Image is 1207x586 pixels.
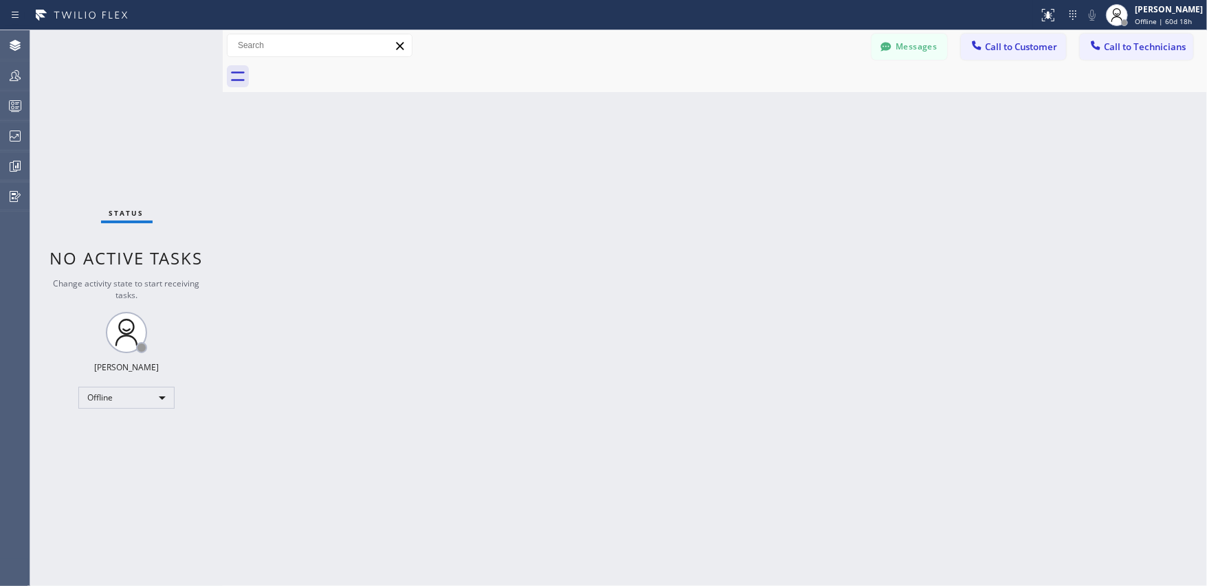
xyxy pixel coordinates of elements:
[78,387,175,409] div: Offline
[50,247,203,269] span: No active tasks
[228,34,412,56] input: Search
[109,208,144,218] span: Status
[54,278,200,301] span: Change activity state to start receiving tasks.
[1083,5,1102,25] button: Mute
[1080,34,1193,60] button: Call to Technicians
[985,41,1057,53] span: Call to Customer
[1104,41,1186,53] span: Call to Technicians
[961,34,1066,60] button: Call to Customer
[94,361,159,373] div: [PERSON_NAME]
[1135,16,1192,26] span: Offline | 60d 18h
[872,34,947,60] button: Messages
[1135,3,1203,15] div: [PERSON_NAME]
